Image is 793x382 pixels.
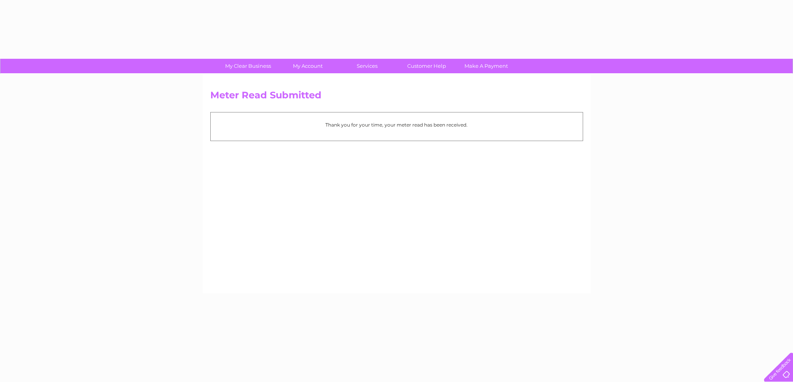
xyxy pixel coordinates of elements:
a: Services [335,59,399,73]
a: Customer Help [394,59,459,73]
p: Thank you for your time, your meter read has been received. [215,121,579,129]
a: Make A Payment [454,59,518,73]
a: My Account [275,59,340,73]
h2: Meter Read Submitted [210,90,583,105]
a: My Clear Business [216,59,280,73]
